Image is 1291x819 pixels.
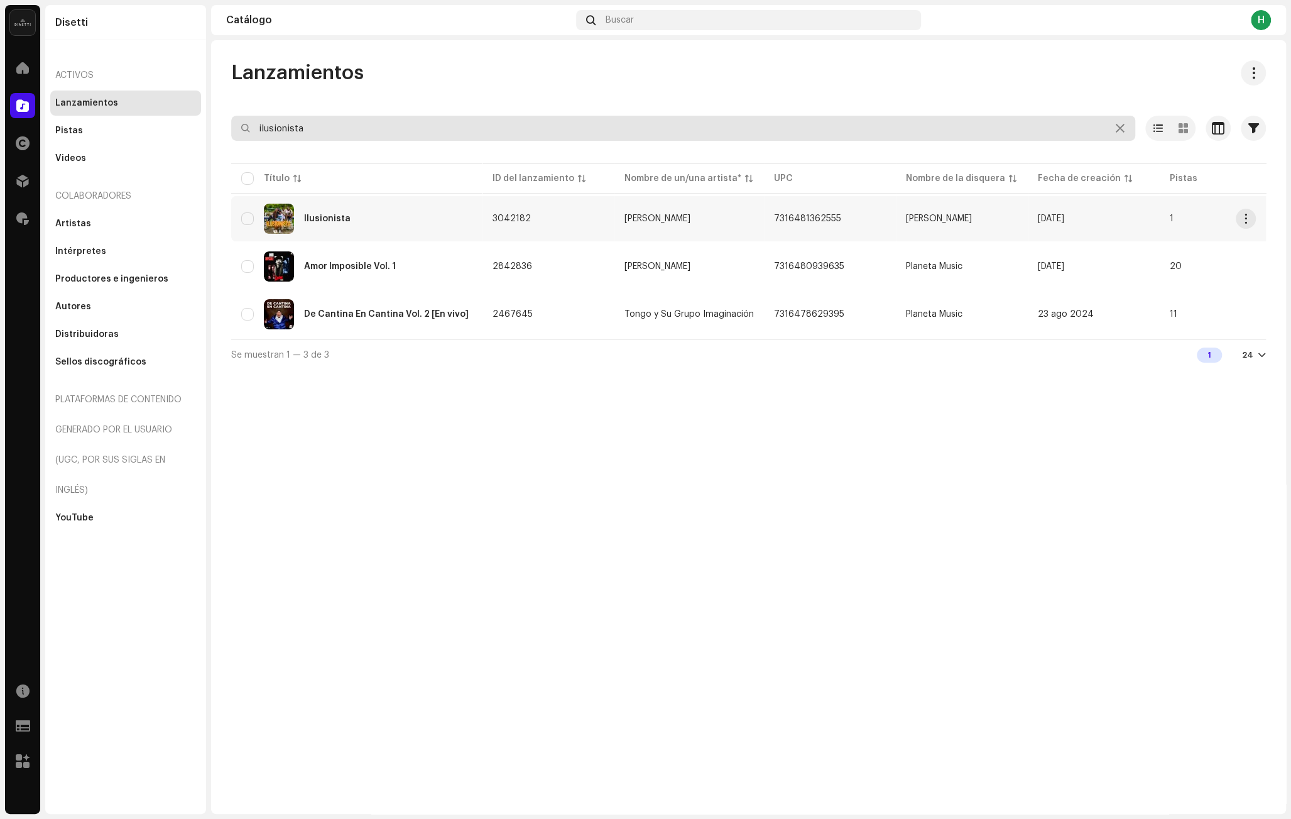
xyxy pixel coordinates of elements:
[264,299,294,329] img: 7305ea9f-b29b-482b-9de3-b8140fad7a94
[231,351,329,360] span: Se muestran 1 — 3 de 3
[493,310,533,319] span: 2467645
[774,310,844,319] span: 7316478629395
[304,310,469,319] div: De Cantina En Cantina Vol. 2 [En vivo]
[1170,262,1182,271] span: 20
[50,385,201,505] re-a-nav-header: Plataformas de contenido generado por el usuario (UGC, por sus siglas en inglés)
[50,181,201,211] re-a-nav-header: Colaboradores
[55,274,168,284] div: Productores e ingenieros
[50,322,201,347] re-m-nav-item: Distribuidoras
[304,262,396,271] div: Amor Imposible Vol. 1
[774,262,844,271] span: 7316480939635
[10,10,35,35] img: 02a7c2d3-3c89-4098-b12f-2ff2945c95ee
[304,214,351,223] div: Ilusionista
[906,172,1005,185] div: Nombre de la disquera
[50,505,201,530] re-m-nav-item: YouTube
[1170,214,1174,223] span: 1
[624,310,754,319] div: Tongo y Su Grupo Imaginación
[1197,348,1222,363] div: 1
[606,15,634,25] span: Buscar
[493,214,531,223] span: 3042182
[624,262,690,271] div: [PERSON_NAME]
[624,214,690,223] div: [PERSON_NAME]
[50,294,201,319] re-m-nav-item: Autores
[50,91,201,116] re-m-nav-item: Lanzamientos
[1251,10,1271,30] div: H
[55,126,83,136] div: Pistas
[50,118,201,143] re-m-nav-item: Pistas
[55,357,146,367] div: Sellos discográficos
[55,153,86,163] div: Videos
[493,172,574,185] div: ID del lanzamiento
[1038,310,1094,319] span: 23 ago 2024
[50,60,201,91] re-a-nav-header: Activos
[231,116,1135,141] input: Buscar
[55,219,91,229] div: Artistas
[50,239,201,264] re-m-nav-item: Intérpretes
[1038,214,1064,223] span: 2 oct 2025
[231,60,364,85] span: Lanzamientos
[264,172,290,185] div: Título
[1242,350,1253,360] div: 24
[50,146,201,171] re-m-nav-item: Videos
[906,214,972,223] span: Alex Fans
[624,214,754,223] span: Alex Fans
[50,267,201,292] re-m-nav-item: Productores e ingenieros
[624,172,741,185] div: Nombre de un/una artista*
[624,262,754,271] span: Centeno
[55,302,91,312] div: Autores
[1170,310,1177,319] span: 11
[774,214,841,223] span: 7316481362555
[493,262,532,271] span: 2842836
[906,262,962,271] span: Planeta Music
[55,513,94,523] div: YouTube
[1038,262,1064,271] span: 4 jun 2025
[55,246,106,256] div: Intérpretes
[264,251,294,282] img: 332cd69e-c967-4263-b445-c0255ae9d784
[55,329,119,339] div: Distribuidoras
[50,349,201,375] re-m-nav-item: Sellos discográficos
[264,204,294,234] img: 414242b6-08c9-450a-bc7f-198ff63c5bf5
[55,98,118,108] div: Lanzamientos
[226,15,571,25] div: Catálogo
[50,211,201,236] re-m-nav-item: Artistas
[906,310,962,319] span: Planeta Music
[1038,172,1121,185] div: Fecha de creación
